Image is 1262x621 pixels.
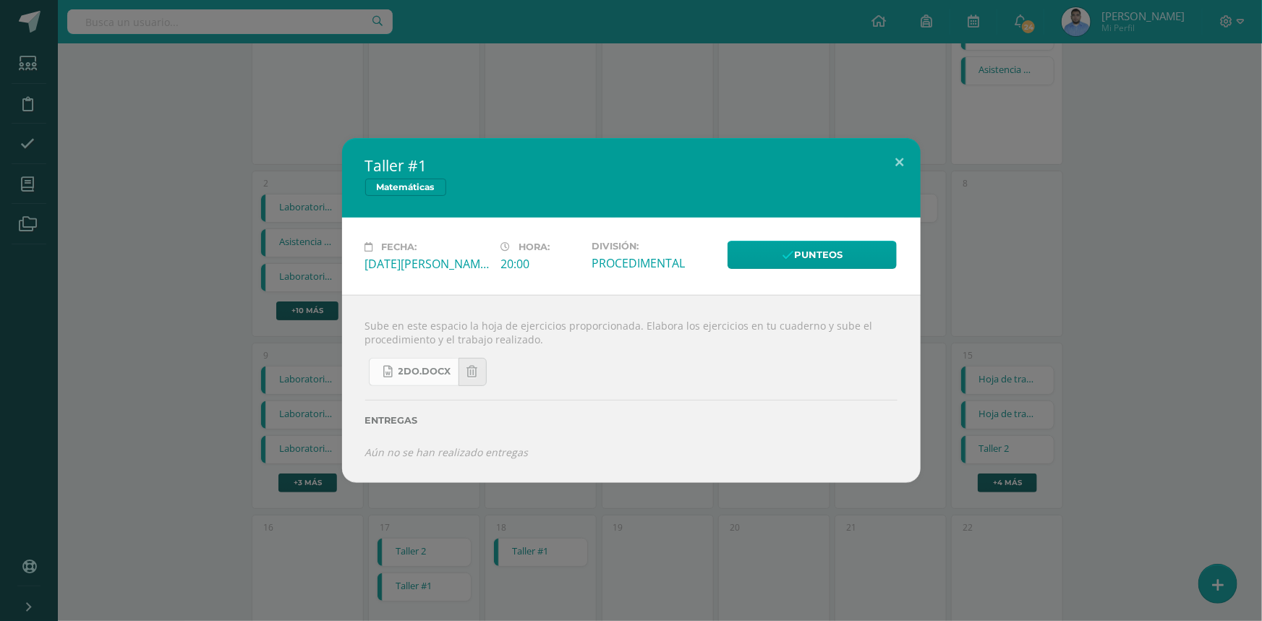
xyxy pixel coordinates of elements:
[369,358,459,386] a: 2do.docx
[728,241,898,269] a: Punteos
[592,241,716,252] label: División:
[342,295,921,483] div: Sube en este espacio la hoja de ejercicios proporcionada. Elabora los ejercicios en tu cuaderno y...
[398,366,451,377] span: 2do.docx
[592,255,716,271] div: PROCEDIMENTAL
[365,179,446,196] a: Matemáticas
[519,241,550,252] span: Hora:
[879,138,921,187] button: Close (Esc)
[365,256,490,272] div: [DATE][PERSON_NAME]
[501,256,580,272] div: 20:00
[365,155,898,176] h2: Taller #1
[365,445,529,459] i: Aún no se han realizado entregas
[365,415,898,426] label: Entregas
[382,241,417,252] span: Fecha:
